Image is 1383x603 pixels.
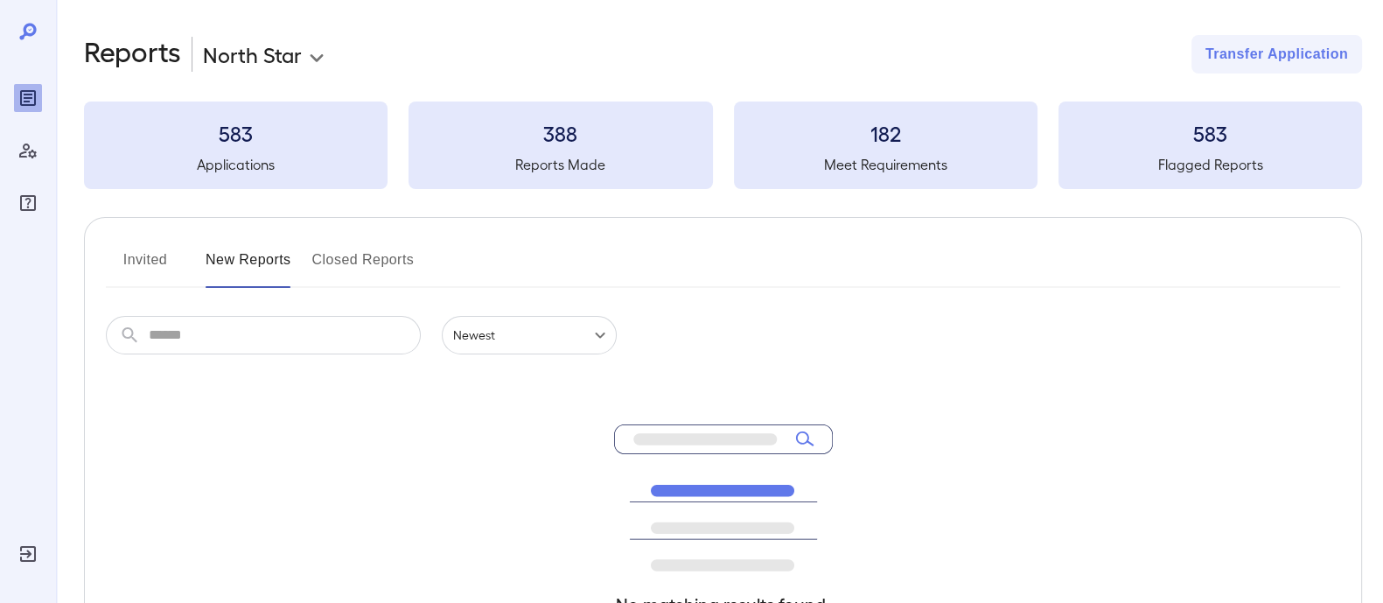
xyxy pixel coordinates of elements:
div: Log Out [14,540,42,568]
h5: Meet Requirements [734,154,1037,175]
button: Closed Reports [312,246,415,288]
h2: Reports [84,35,181,74]
h3: 388 [409,119,712,147]
button: Invited [106,246,185,288]
h5: Flagged Reports [1058,154,1362,175]
div: Reports [14,84,42,112]
h5: Reports Made [409,154,712,175]
div: Newest [442,316,617,354]
button: Transfer Application [1191,35,1362,74]
div: FAQ [14,189,42,217]
h3: 583 [84,119,388,147]
p: North Star [203,40,302,68]
div: Manage Users [14,137,42,165]
h3: 182 [734,119,1037,147]
summary: 583Applications388Reports Made182Meet Requirements583Flagged Reports [84,102,1362,189]
h3: 583 [1058,119,1362,147]
button: New Reports [206,246,291,288]
h5: Applications [84,154,388,175]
